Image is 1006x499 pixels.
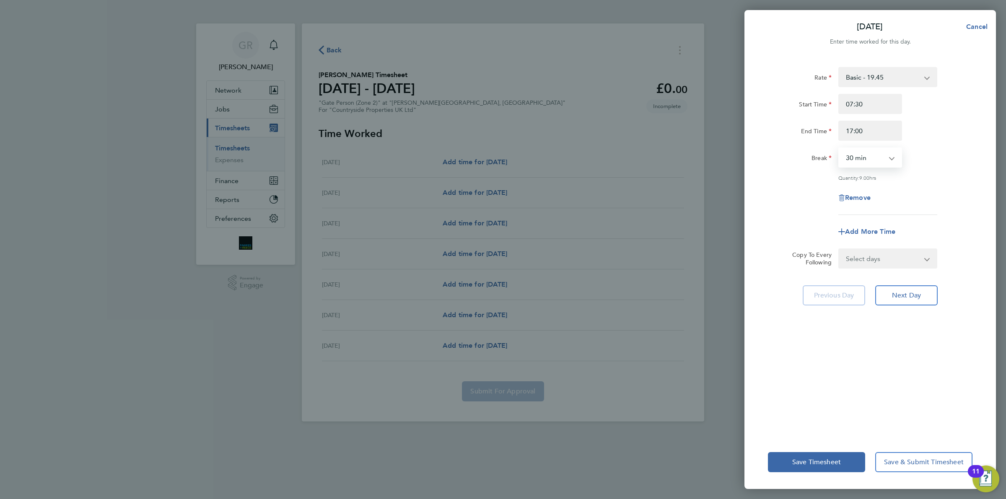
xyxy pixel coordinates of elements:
[814,74,832,84] label: Rate
[812,154,832,164] label: Break
[875,285,938,305] button: Next Day
[875,452,972,472] button: Save & Submit Timesheet
[768,452,865,472] button: Save Timesheet
[953,18,996,35] button: Cancel
[972,465,999,492] button: Open Resource Center, 11 new notifications
[744,37,996,47] div: Enter time worked for this day.
[845,194,871,202] span: Remove
[838,228,895,235] button: Add More Time
[801,127,832,137] label: End Time
[857,21,883,33] p: [DATE]
[892,291,921,300] span: Next Day
[972,471,980,482] div: 11
[884,458,964,466] span: Save & Submit Timesheet
[792,458,841,466] span: Save Timesheet
[838,121,902,141] input: E.g. 18:00
[859,174,869,181] span: 9.00
[786,251,832,266] label: Copy To Every Following
[838,94,902,114] input: E.g. 08:00
[845,228,895,235] span: Add More Time
[838,174,937,181] div: Quantity: hrs
[964,23,988,31] span: Cancel
[838,194,871,201] button: Remove
[799,101,832,111] label: Start Time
